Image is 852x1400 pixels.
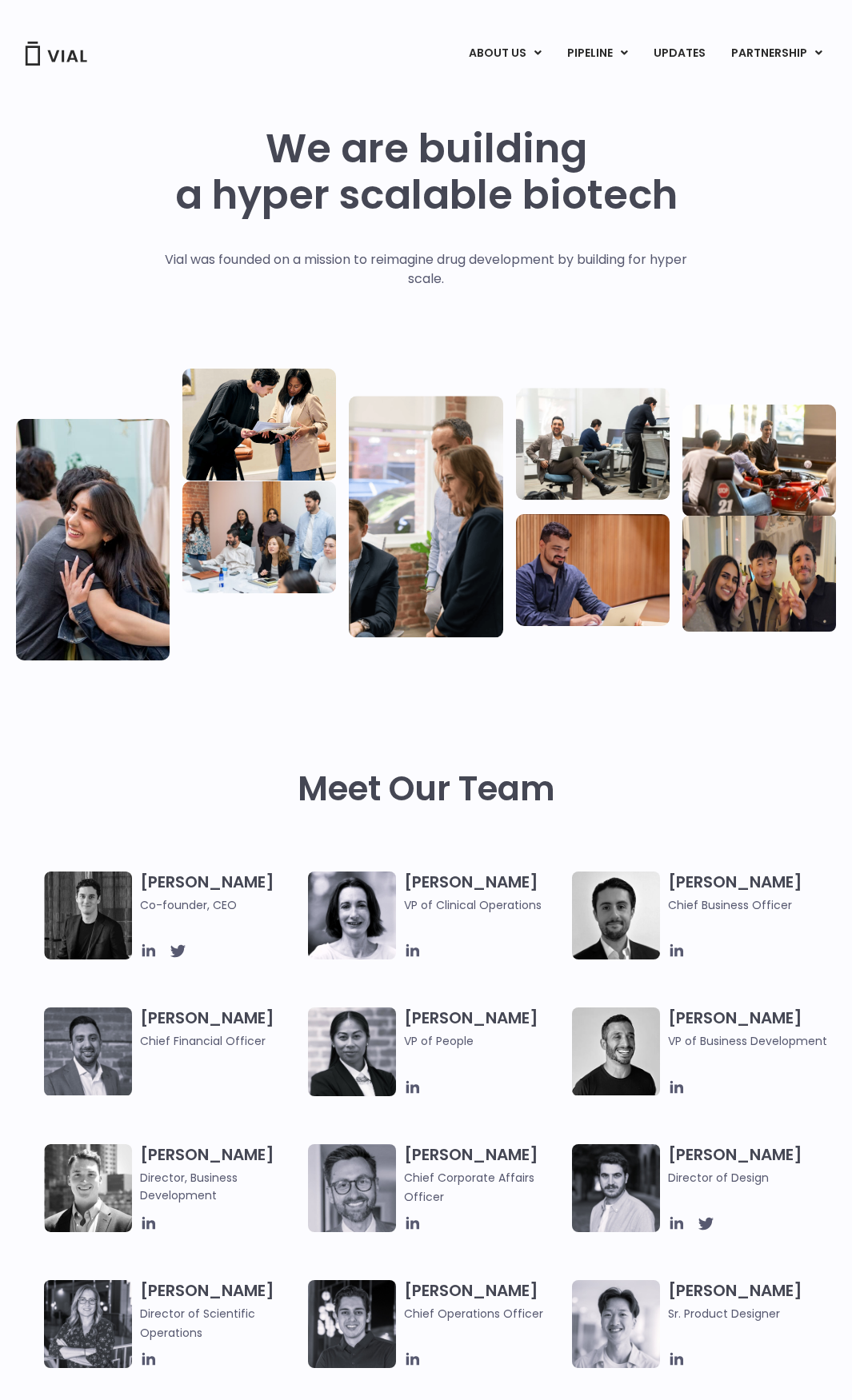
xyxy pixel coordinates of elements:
[140,1007,300,1050] h3: [PERSON_NAME]
[404,1032,564,1050] span: VP of People
[404,896,564,914] span: VP of Clinical Operations
[668,1007,828,1050] h3: [PERSON_NAME]
[404,1305,564,1322] span: Chief Operations Officer
[44,1280,132,1368] img: Headshot of smiling woman named Sarah
[308,1280,396,1368] img: Headshot of smiling man named Josh
[140,1306,255,1341] span: Director of Scientific Operations
[298,770,555,808] h2: Meet Our Team
[175,126,678,218] h1: We are building a hyper scalable biotech
[140,1032,300,1050] span: Chief Financial Officer
[404,1170,534,1205] span: Chief Corporate Affairs Officer
[718,40,835,67] a: PARTNERSHIPMenu Toggle
[572,1144,660,1232] img: Headshot of smiling man named Albert
[44,872,132,959] img: A black and white photo of a man in a suit attending a Summit.
[554,40,640,67] a: PIPELINEMenu Toggle
[308,872,396,959] img: Image of smiling woman named Amy
[140,872,300,914] h3: [PERSON_NAME]
[668,1169,828,1187] span: Director of Design
[516,388,670,500] img: Three people working in an office
[682,516,836,632] img: Group of 3 people smiling holding up the peace sign
[668,872,828,914] h3: [PERSON_NAME]
[404,1007,564,1073] h3: [PERSON_NAME]
[44,1007,132,1095] img: Headshot of smiling man named Samir
[308,1007,396,1096] img: Catie
[140,1280,300,1342] h3: [PERSON_NAME]
[668,896,828,914] span: Chief Business Officer
[140,1144,300,1204] h3: [PERSON_NAME]
[456,40,554,67] a: ABOUT USMenu Toggle
[668,1305,828,1322] span: Sr. Product Designer
[148,250,704,289] p: Vial was founded on a mission to reimagine drug development by building for hyper scale.
[308,1144,396,1232] img: Paolo-M
[641,40,718,67] a: UPDATES
[668,1032,828,1050] span: VP of Business Development
[516,514,670,626] img: Man working at a computer
[16,419,170,660] img: Vial Life
[140,1169,300,1204] span: Director, Business Development
[668,1144,828,1187] h3: [PERSON_NAME]
[349,396,502,637] img: Group of three people standing around a computer looking at the screen
[182,481,336,593] img: Eight people standing and sitting in an office
[668,1280,828,1322] h3: [PERSON_NAME]
[404,1144,564,1206] h3: [PERSON_NAME]
[572,872,660,959] img: A black and white photo of a man in a suit holding a vial.
[24,42,88,66] img: Vial Logo
[140,896,300,914] span: Co-founder, CEO
[404,1280,564,1322] h3: [PERSON_NAME]
[404,872,564,914] h3: [PERSON_NAME]
[572,1280,660,1368] img: Brennan
[44,1144,132,1232] img: A black and white photo of a smiling man in a suit at ARVO 2023.
[682,405,836,517] img: Group of people playing whirlyball
[182,369,336,481] img: Two people looking at a paper talking.
[572,1007,660,1095] img: A black and white photo of a man smiling.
